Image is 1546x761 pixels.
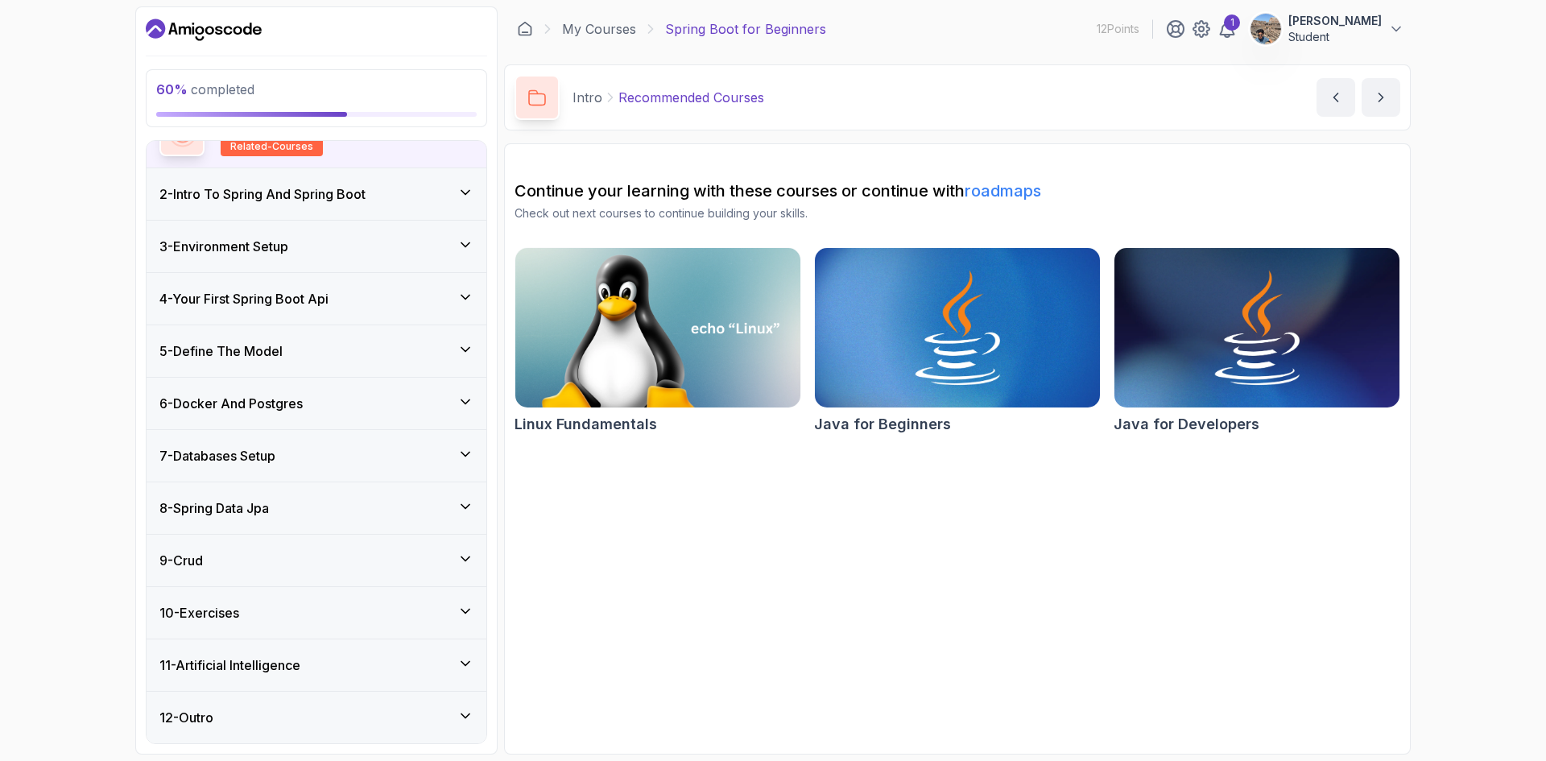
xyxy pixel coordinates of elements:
h3: 9 - Crud [159,551,203,570]
p: 12 Points [1097,21,1139,37]
p: Check out next courses to continue building your skills. [515,205,1400,221]
h3: 8 - Spring Data Jpa [159,498,269,518]
button: next content [1362,78,1400,117]
a: Dashboard [517,21,533,37]
button: 3-Environment Setup [147,221,486,272]
button: 8-Spring Data Jpa [147,482,486,534]
a: Java for Beginners cardJava for Beginners [814,247,1101,436]
span: 60 % [156,81,188,97]
div: 1 [1224,14,1240,31]
button: 2-Intro To Spring And Spring Boot [147,168,486,220]
button: 12-Outro [147,692,486,743]
button: 5-Define The Model [147,325,486,377]
h3: 2 - Intro To Spring And Spring Boot [159,184,366,204]
img: Linux Fundamentals card [515,248,800,407]
a: My Courses [562,19,636,39]
button: 10-Exercises [147,587,486,639]
img: user profile image [1250,14,1281,44]
h2: Continue your learning with these courses or continue with [515,180,1400,202]
p: Recommended Courses [618,88,764,107]
a: roadmaps [965,181,1041,201]
img: Java for Beginners card [815,248,1100,407]
button: 11-Artificial Intelligence [147,639,486,691]
h2: Java for Beginners [814,413,951,436]
span: completed [156,81,254,97]
h3: 5 - Define The Model [159,341,283,361]
p: Spring Boot for Beginners [665,19,826,39]
a: Java for Developers cardJava for Developers [1114,247,1400,436]
button: user profile image[PERSON_NAME]Student [1250,13,1404,45]
h2: Linux Fundamentals [515,413,657,436]
h3: 10 - Exercises [159,603,239,622]
h3: 7 - Databases Setup [159,446,275,465]
a: 1 [1217,19,1237,39]
span: related-courses [230,140,313,153]
h3: 3 - Environment Setup [159,237,288,256]
a: Linux Fundamentals cardLinux Fundamentals [515,247,801,436]
h2: Java for Developers [1114,413,1259,436]
img: Java for Developers card [1114,248,1399,407]
a: Dashboard [146,17,262,43]
button: 6-Docker And Postgres [147,378,486,429]
button: 9-Crud [147,535,486,586]
h3: 6 - Docker And Postgres [159,394,303,413]
h3: 11 - Artificial Intelligence [159,656,300,675]
p: [PERSON_NAME] [1288,13,1382,29]
h3: 4 - Your First Spring Boot Api [159,289,329,308]
button: previous content [1317,78,1355,117]
h3: 12 - Outro [159,708,213,727]
button: 7-Databases Setup [147,430,486,482]
p: Intro [573,88,602,107]
button: 4-Your First Spring Boot Api [147,273,486,325]
p: Student [1288,29,1382,45]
